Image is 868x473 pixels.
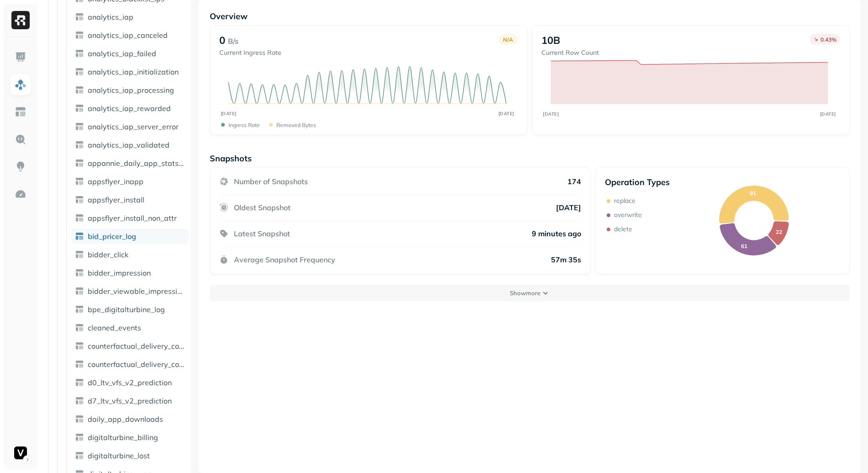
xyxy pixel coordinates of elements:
p: N/A [503,36,513,43]
a: analytics_iap_validated [71,138,189,152]
img: table [75,268,84,277]
span: analytics_iap_server_error [88,122,179,131]
img: table [75,232,84,241]
tspan: [DATE] [820,111,836,117]
a: analytics_iap [71,10,189,24]
span: d7_ltv_vfs_v2_prediction [88,396,172,405]
span: digitalturbine_billing [88,433,158,442]
span: d0_ltv_vfs_v2_prediction [88,378,172,387]
a: analytics_iap_server_error [71,119,189,134]
a: analytics_iap_canceled [71,28,189,43]
p: 10B [541,34,560,47]
span: bidder_viewable_impression [88,287,185,296]
tspan: [DATE] [543,111,559,117]
span: analytics_iap_canceled [88,31,168,40]
p: Operation Types [605,177,670,187]
a: bidder_click [71,247,189,262]
p: Latest Snapshot [234,229,290,238]
span: appannie_daily_app_stats_agg [88,159,185,168]
img: table [75,104,84,113]
span: analytics_iap_rewarded [88,104,171,113]
a: digitalturbine_lost [71,448,189,463]
img: table [75,49,84,58]
a: bidder_viewable_impression [71,284,189,298]
img: table [75,213,84,223]
p: replace [614,197,635,205]
img: Assets [15,79,26,90]
a: bpe_digitalturbine_log [71,302,189,317]
a: appannie_daily_app_stats_agg [71,156,189,170]
a: analytics_iap_rewarded [71,101,189,116]
span: bidder_impression [88,268,151,277]
p: Average Snapshot Frequency [234,255,335,264]
img: table [75,85,84,95]
span: daily_app_downloads [88,415,163,424]
a: digitalturbine_billing [71,430,189,445]
img: table [75,31,84,40]
a: analytics_iap_failed [71,46,189,61]
a: bidder_impression [71,266,189,280]
img: table [75,287,84,296]
img: table [75,122,84,131]
span: bid_pricer_log [88,232,136,241]
p: 174 [567,177,581,186]
img: Query Explorer [15,133,26,145]
img: table [75,250,84,259]
text: 91 [750,190,756,197]
span: analytics_iap [88,12,133,21]
a: appsflyer_inapp [71,174,189,189]
a: bid_pricer_log [71,229,189,244]
span: bidder_click [88,250,128,259]
a: appsflyer_install [71,192,189,207]
span: analytics_iap_initialization [88,67,179,76]
a: appsflyer_install_non_attr [71,211,189,225]
p: 57m 35s [551,255,581,264]
p: Ingress Rate [228,122,260,128]
p: [DATE] [556,203,581,212]
tspan: [DATE] [498,111,514,117]
a: daily_app_downloads [71,412,189,426]
span: appsflyer_install_non_attr [88,213,177,223]
a: analytics_iap_processing [71,83,189,97]
p: Overview [210,11,850,21]
span: analytics_iap_validated [88,140,169,149]
img: table [75,323,84,332]
p: delete [614,225,632,234]
img: table [75,195,84,204]
img: table [75,305,84,314]
img: Ryft [11,11,30,29]
img: table [75,177,84,186]
p: B/s [228,36,238,47]
img: Asset Explorer [15,106,26,118]
p: overwrite [614,211,642,219]
span: appsflyer_install [88,195,144,204]
span: analytics_iap_failed [88,49,156,58]
span: counterfactual_delivery_control [88,341,185,351]
a: d0_ltv_vfs_v2_prediction [71,375,189,390]
img: table [75,378,84,387]
img: Voodoo [14,446,27,459]
p: Snapshots [210,153,252,164]
img: table [75,433,84,442]
p: Number of Snapshots [234,177,308,186]
img: table [75,12,84,21]
img: table [75,451,84,460]
p: 0 [219,34,225,47]
p: 9 minutes ago [532,229,581,238]
span: bpe_digitalturbine_log [88,305,165,314]
span: counterfactual_delivery_control_staging [88,360,185,369]
img: table [75,67,84,76]
img: Insights [15,161,26,173]
img: table [75,140,84,149]
a: analytics_iap_initialization [71,64,189,79]
span: cleaned_events [88,323,141,332]
p: Current Ingress Rate [219,48,281,57]
p: Show more [510,289,540,298]
tspan: [DATE] [220,111,236,117]
img: table [75,341,84,351]
a: counterfactual_delivery_control_staging [71,357,189,372]
button: Showmore [210,285,850,301]
img: table [75,159,84,168]
span: digitalturbine_lost [88,451,150,460]
span: analytics_iap_processing [88,85,174,95]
